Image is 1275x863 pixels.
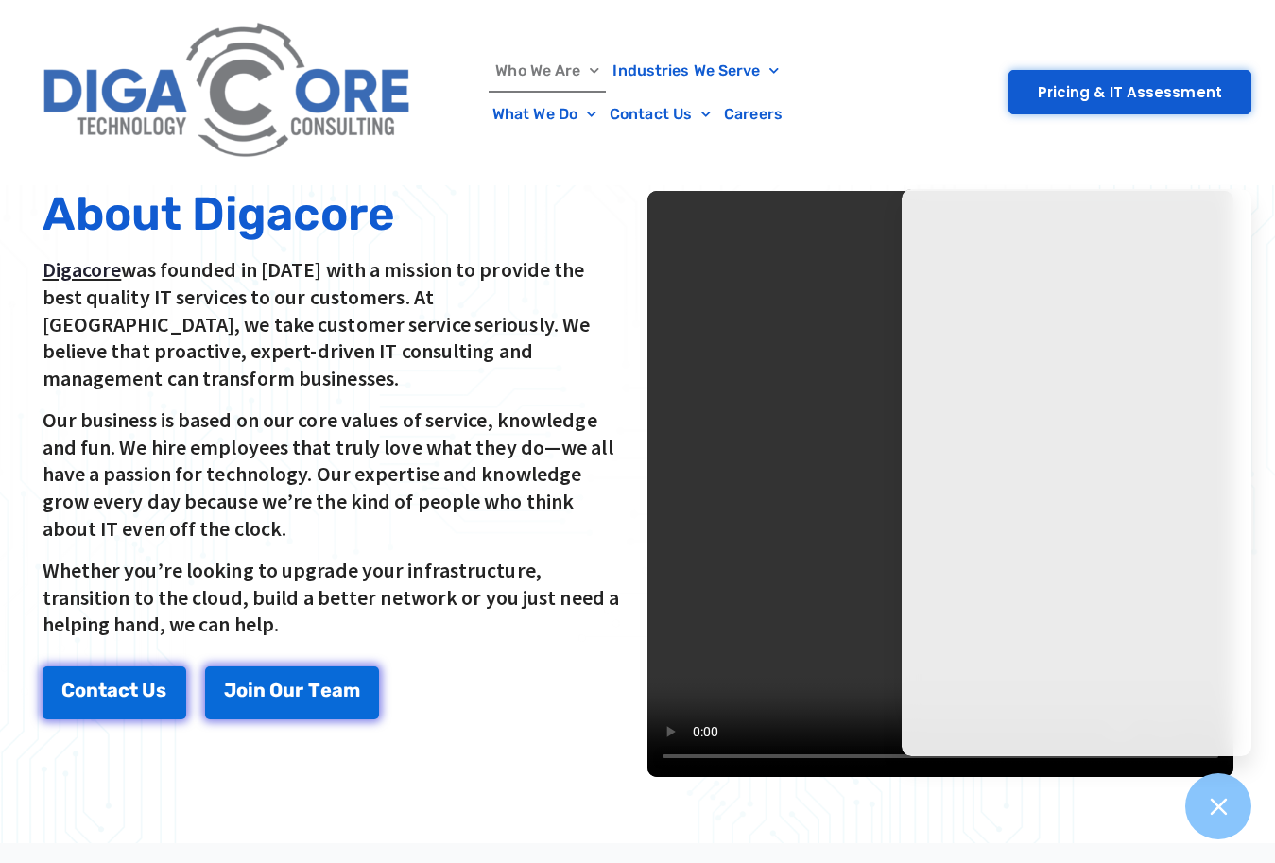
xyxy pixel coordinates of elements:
nav: Menu [433,49,842,136]
span: r [295,681,303,699]
span: c [118,681,129,699]
span: a [107,681,118,699]
span: T [308,681,320,699]
span: a [332,681,343,699]
a: Join Our Team [205,666,379,719]
a: Industries We Serve [606,49,785,93]
a: Digacore [43,256,122,283]
span: s [156,681,166,699]
span: U [142,681,156,699]
span: t [98,681,107,699]
span: n [86,681,98,699]
span: n [253,681,266,699]
span: C [61,681,75,699]
p: Whether you’re looking to upgrade your infrastructure, transition to the cloud, build a better ne... [43,557,629,638]
p: Our business is based on our core values of service, knowledge and fun. We hire employees that tr... [43,406,629,542]
span: e [320,681,332,699]
img: Digacore Logo [33,9,423,175]
a: Careers [717,93,789,136]
span: m [343,681,360,699]
span: Pricing & IT Assessment [1038,85,1222,99]
a: Contact Us [603,93,717,136]
span: J [224,681,236,699]
span: i [248,681,253,699]
a: Pricing & IT Assessment [1008,70,1251,114]
a: Contact Us [43,666,186,719]
span: o [75,681,86,699]
span: O [269,681,283,699]
iframe: Chatgenie Messenger [902,189,1251,756]
a: What We Do [486,93,603,136]
span: o [236,681,248,699]
span: t [129,681,138,699]
span: u [283,681,295,699]
h2: About Digacore [43,191,629,237]
a: Who We Are [489,49,606,93]
p: was founded in [DATE] with a mission to provide the best quality IT services to our customers. At... [43,256,629,391]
